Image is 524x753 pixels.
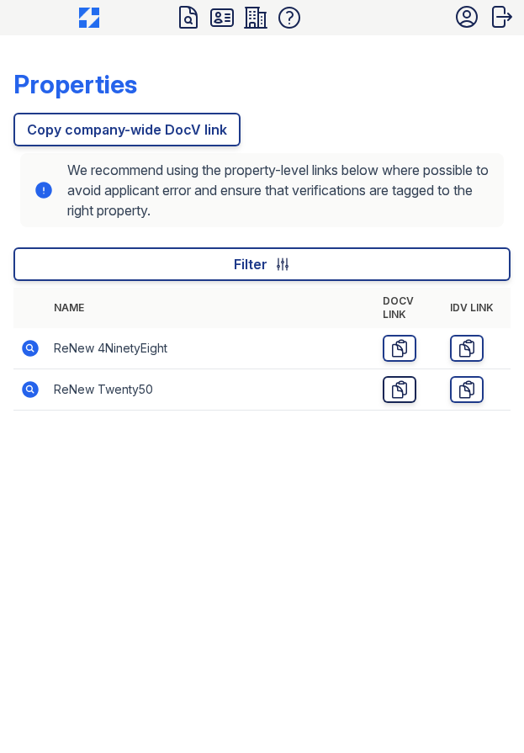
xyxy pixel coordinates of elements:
div: Properties [13,69,137,99]
td: ReNew 4NinetyEight [47,328,376,369]
div: Filter [13,247,511,281]
div: We recommend using the property-level links below where possible to avoid applicant error and ens... [20,153,504,227]
td: ReNew Twenty50 [47,369,376,411]
th: IDV Link [443,288,511,328]
a: Copy company-wide DocV link [13,113,241,146]
th: Name [47,288,376,328]
th: DocV Link [376,288,443,328]
img: CE_Icon_Blue-c292c112584629df590d857e76928e9f676e5b41ef8f769ba2f05ee15b207248.png [79,8,99,28]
